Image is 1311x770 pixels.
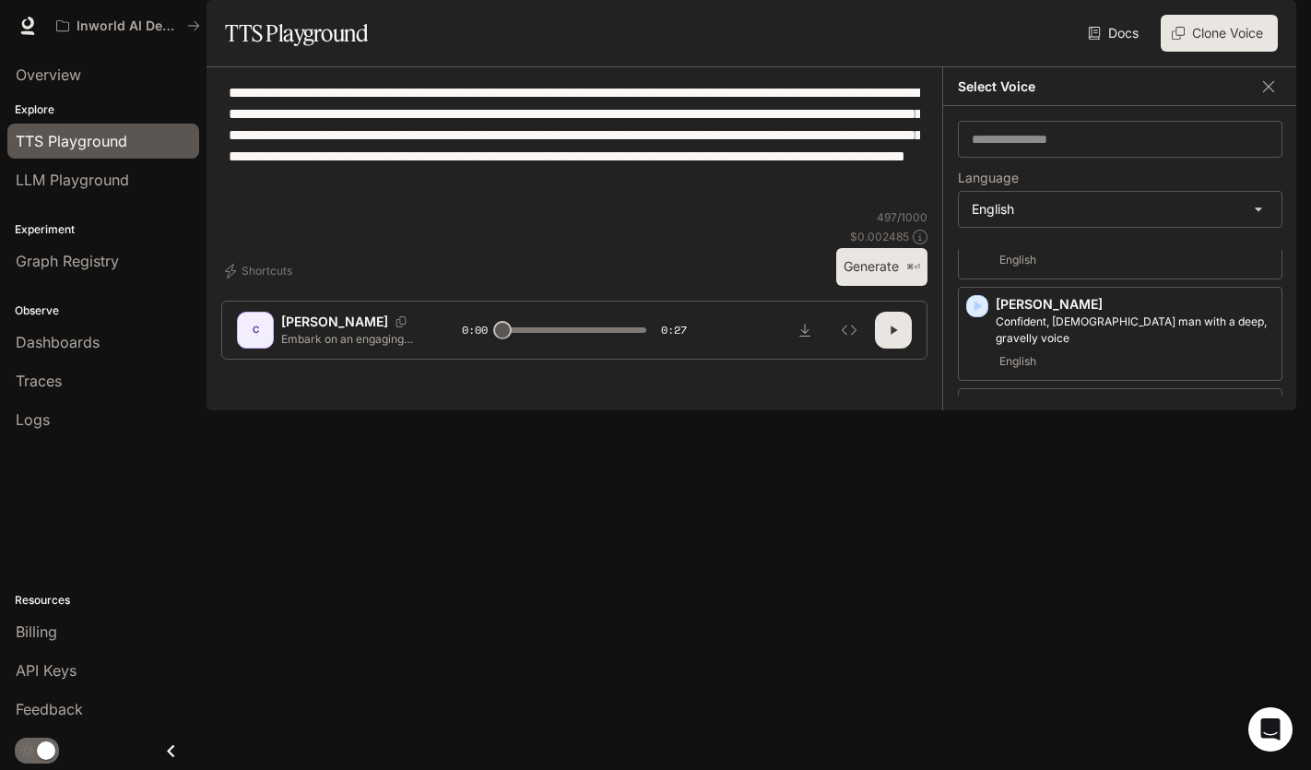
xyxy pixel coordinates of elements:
[661,321,687,339] span: 0:27
[996,314,1274,347] p: Confident, British man with a deep, gravelly voice
[241,315,270,345] div: C
[221,256,300,286] button: Shortcuts
[996,295,1274,314] p: [PERSON_NAME]
[996,350,1040,373] span: English
[1084,15,1146,52] a: Docs
[786,312,823,349] button: Download audio
[281,331,418,347] p: Embark on an engaging journey through English history, from the intriguing Middle Ages to the tra...
[77,18,180,34] p: Inworld AI Demos
[959,192,1281,227] div: English
[48,7,208,44] button: All workspaces
[1161,15,1278,52] button: Clone Voice
[996,249,1040,271] span: English
[388,316,414,327] button: Copy Voice ID
[877,209,927,225] p: 497 / 1000
[958,172,1019,184] p: Language
[831,312,868,349] button: Inspect
[906,262,920,273] p: ⌘⏎
[281,313,388,331] p: [PERSON_NAME]
[1248,707,1293,752] div: Open Intercom Messenger
[225,15,368,52] h1: TTS Playground
[836,248,927,286] button: Generate⌘⏎
[462,321,488,339] span: 0:00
